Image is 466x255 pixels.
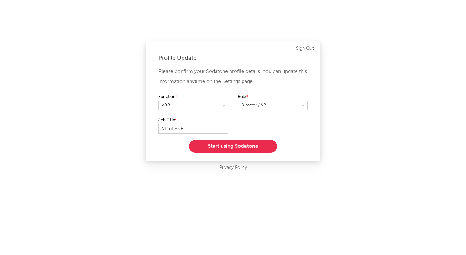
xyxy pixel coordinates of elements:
label: Function [158,93,228,101]
a: Sign Out [296,45,314,52]
p: Please confirm your Sodatone profile details. You can update this information anytime on the Sett... [158,67,308,87]
label: Role [238,93,308,101]
button: Start using Sodatone [189,140,277,153]
div: Profile Update [158,54,308,62]
a: Privacy Policy [219,164,247,172]
label: Job Title [158,117,228,124]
